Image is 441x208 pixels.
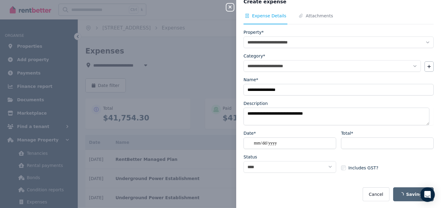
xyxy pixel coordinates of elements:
span: Attachments [306,13,333,19]
label: Category* [244,53,265,59]
nav: Tabs [244,13,434,24]
label: Total* [341,130,353,136]
div: Open Intercom Messenger [420,187,435,202]
label: Name* [244,77,258,83]
label: Property* [244,29,264,35]
button: Cancel [363,187,389,201]
label: Status [244,154,257,160]
span: Includes GST? [348,165,378,171]
label: Date* [244,130,256,136]
label: Description [244,100,268,106]
input: Includes GST? [341,165,346,170]
span: Expense Details [252,13,286,19]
